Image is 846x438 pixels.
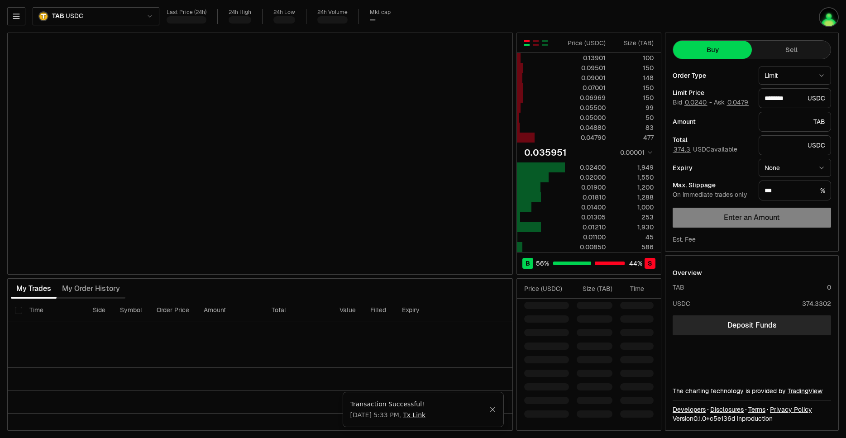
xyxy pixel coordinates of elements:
th: Expiry [395,299,456,322]
div: Overview [673,268,702,277]
th: Time [22,299,86,322]
button: 0.0479 [727,99,749,106]
div: 0.01100 [565,233,606,242]
div: 0 [827,283,831,292]
div: Est. Fee [673,235,696,244]
a: Tx Link [403,410,425,419]
div: 0.04790 [565,133,606,142]
th: Order Price [149,299,196,322]
div: 45 [613,233,654,242]
div: 1,000 [613,203,654,212]
div: 0.07001 [565,83,606,92]
span: B [526,259,530,268]
div: Version 0.1.0 + in production [673,414,831,423]
div: 1,949 [613,163,654,172]
th: Side [86,299,113,322]
div: Time [620,284,644,293]
a: Developers [673,405,706,414]
th: Value [332,299,363,322]
button: Show Buy and Sell Orders [523,39,531,47]
th: Amount [196,299,264,322]
a: Privacy Policy [770,405,812,414]
div: 99 [613,103,654,112]
button: 374.3 [673,146,691,153]
button: My Trades [11,280,57,298]
span: S [648,259,652,268]
button: Sell [752,41,831,59]
span: 56 % [536,259,549,268]
button: Show Sell Orders Only [532,39,540,47]
span: Ask [714,99,749,107]
button: None [759,159,831,177]
div: 0.04880 [565,123,606,132]
div: 0.01900 [565,183,606,192]
div: 148 [613,73,654,82]
div: 0.09001 [565,73,606,82]
div: Size ( TAB ) [577,284,612,293]
div: 374.3302 [802,299,831,308]
div: 83 [613,123,654,132]
span: Bid - [673,99,712,107]
div: 0.01810 [565,193,606,202]
div: % [759,181,831,200]
span: USDC available [673,145,737,153]
div: TAB [759,112,831,132]
div: Size ( TAB ) [613,38,654,48]
img: JPM [819,7,839,27]
th: Symbol [113,299,149,322]
div: Limit Price [673,90,751,96]
div: 24h Low [273,9,295,16]
span: USDC [66,12,83,20]
div: 253 [613,213,654,222]
button: Select all [15,307,22,314]
div: 0.05000 [565,113,606,122]
span: [DATE] 5:33 PM , [350,410,426,419]
div: 0.13901 [565,53,606,62]
a: Terms [748,405,765,414]
div: 1,288 [613,193,654,202]
th: Total [264,299,332,322]
div: Price ( USDC ) [565,38,606,48]
div: 0.01400 [565,203,606,212]
a: Disclosures [710,405,744,414]
div: 0.01210 [565,223,606,232]
iframe: Financial Chart [8,33,512,274]
div: The charting technology is provided by [673,386,831,395]
a: TradingView [788,387,822,395]
div: 0.06969 [565,93,606,102]
div: Price ( USDC ) [524,284,569,293]
div: Expiry [673,165,751,171]
div: Transaction Successful! [350,400,489,409]
div: USDC [673,299,690,308]
div: 50 [613,113,654,122]
div: 0.02400 [565,163,606,172]
div: Mkt cap [370,9,391,16]
button: Buy [673,41,752,59]
div: Amount [673,119,751,125]
div: 1,550 [613,173,654,182]
div: 0.035951 [524,146,567,159]
div: 0.02000 [565,173,606,182]
th: Filled [363,299,395,322]
div: 0.09501 [565,63,606,72]
div: On immediate trades only [673,191,751,199]
img: TAB.png [38,11,48,21]
div: 586 [613,243,654,252]
div: 0.00850 [565,243,606,252]
div: 150 [613,93,654,102]
button: My Order History [57,280,125,298]
button: 0.0240 [684,99,707,106]
div: Order Type [673,72,751,79]
button: Limit [759,67,831,85]
button: Show Buy Orders Only [541,39,549,47]
span: TAB [52,12,64,20]
div: 100 [613,53,654,62]
div: TAB [673,283,684,292]
div: 150 [613,83,654,92]
div: 150 [613,63,654,72]
span: c5e136dd46adbee947ba8e77d0a400520d0af525 [710,414,735,423]
div: 24h Volume [317,9,348,16]
div: 1,200 [613,183,654,192]
div: Last Price (24h) [167,9,206,16]
div: 0.01305 [565,213,606,222]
